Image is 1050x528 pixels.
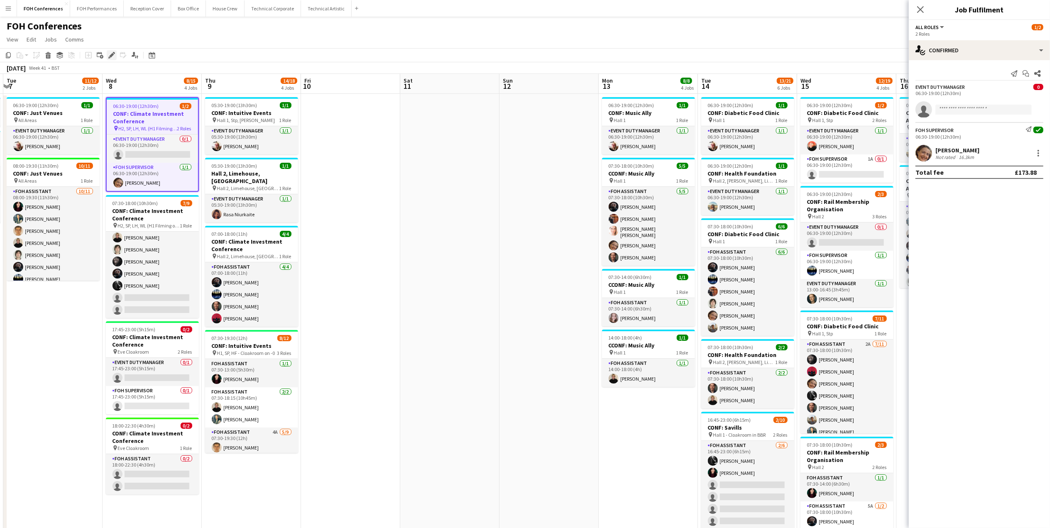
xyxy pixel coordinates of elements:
[106,358,199,386] app-card-role: Event Duty Manager0/117:45-23:00 (5h15m)
[609,335,642,341] span: 14:00-18:00 (4h)
[875,102,887,108] span: 1/2
[76,163,93,169] span: 10/11
[602,109,695,117] h3: CONF: Music Ally
[184,85,198,91] div: 4 Jobs
[602,77,613,84] span: Mon
[935,154,957,160] div: Not rated
[609,102,654,108] span: 06:30-19:00 (12h30m)
[773,417,788,423] span: 2/10
[957,154,976,160] div: 16.3km
[119,125,177,132] span: H2, SP, LH, WL (H1 Filming only)
[776,163,788,169] span: 1/1
[773,432,788,438] span: 2 Roles
[27,65,48,71] span: Week 41
[776,359,788,365] span: 1 Role
[602,269,695,326] div: 07:30-14:00 (6h30m)1/1CCONF: Music Ally Hall 11 RoleFOH Assistant1/107:30-14:00 (6h30m)[PERSON_NAME]
[680,78,692,84] span: 8/8
[701,109,794,117] h3: CONF: Diabetic Food Clinic
[277,350,291,356] span: 3 Roles
[713,359,776,365] span: Hall 2, [PERSON_NAME], Limehouse
[106,418,199,494] app-job-card: 18:00-22:30 (4h30m)0/2CONF: Climate Investment Conference Eve Cloakroom1 RoleFOH Assistant0/218:0...
[900,134,993,162] app-card-role: Event Duty Manager1/106:30-19:00 (12h30m)[PERSON_NAME]
[614,350,626,356] span: Hall 1
[909,40,1050,60] div: Confirmed
[708,344,754,350] span: 07:30-18:00 (10h30m)
[217,117,275,123] span: Hall 1, Stp, [PERSON_NAME]
[915,84,965,90] div: Event Duty Manager
[70,0,124,17] button: FOH Performances
[915,127,954,133] div: FOH Supervisor
[873,213,887,220] span: 3 Roles
[602,359,695,387] app-card-role: FOH Assistant1/114:00-18:00 (4h)[PERSON_NAME]
[807,442,853,448] span: 07:30-18:00 (10h30m)
[713,238,725,244] span: Hall 1
[107,110,198,125] h3: CONF: Climate Investment Conference
[7,126,100,154] app-card-role: Event Duty Manager1/106:30-19:00 (12h30m)[PERSON_NAME]
[777,85,793,91] div: 6 Jobs
[800,323,893,330] h3: CONF: Diabetic Food Clinic
[800,340,893,488] app-card-role: FOH Assistant2A7/1107:30-18:00 (10h30m)[PERSON_NAME][PERSON_NAME][PERSON_NAME][PERSON_NAME][PERSO...
[205,226,298,327] app-job-card: 07:00-18:00 (11h)4/4CONF: Climate Investment Conference Hall 2, Limehouse, [GEOGRAPHIC_DATA]1 Rol...
[700,81,711,91] span: 14
[19,178,37,184] span: All Areas
[776,238,788,244] span: 1 Role
[708,417,751,423] span: 16:45-23:00 (6h15m)
[106,97,199,192] app-job-card: 06:30-19:00 (12h30m)1/2CONF: Climate Investment Conference H2, SP, LH, WL (H1 Filming only)2 Role...
[875,442,887,448] span: 2/3
[807,191,853,197] span: 06:30-19:00 (12h30m)
[713,178,776,184] span: Hall 2, [PERSON_NAME], Limehouse
[5,81,16,91] span: 7
[602,187,695,266] app-card-role: FOH Assistant5/507:30-18:00 (10h30m)[PERSON_NAME][PERSON_NAME][PERSON_NAME] [PERSON_NAME][PERSON_...
[876,78,893,84] span: 12/19
[113,423,156,429] span: 18:00-22:30 (4h30m)
[204,81,215,91] span: 9
[1015,168,1037,176] div: £173.88
[701,339,794,408] div: 07:30-18:00 (10h30m)2/2CONF: Health Foundation Hall 2, [PERSON_NAME], Limehouse1 RoleFOH Assistan...
[41,34,60,45] a: Jobs
[898,81,910,91] span: 16
[800,97,893,183] div: 06:30-19:00 (12h30m)1/2CONF: Diabetic Food Clinic Hall 1, Stp2 RolesEvent Duty Manager1/106:30-19...
[800,310,893,433] app-job-card: 07:30-18:00 (10h30m)7/11CONF: Diabetic Food Clinic Hall 1, Stp1 RoleFOH Assistant2A7/1107:30-18:0...
[206,0,245,17] button: House Crew
[701,247,794,336] app-card-role: FOH Assistant6/607:30-18:00 (10h30m)[PERSON_NAME][PERSON_NAME][PERSON_NAME][PERSON_NAME][PERSON_N...
[181,423,192,429] span: 0/2
[13,163,59,169] span: 08:00-19:30 (11h30m)
[609,163,654,169] span: 07:30-18:00 (10h30m)
[701,170,794,177] h3: CONF: Health Foundation
[873,464,887,470] span: 2 Roles
[205,359,298,387] app-card-role: FOH Assistant1/107:30-13:00 (5h30m)[PERSON_NAME]
[614,178,626,184] span: Hall 1
[935,147,979,154] div: [PERSON_NAME]
[217,185,279,191] span: Hall 2, Limehouse, [GEOGRAPHIC_DATA]
[205,170,298,185] h3: Hall 2, Limehouse, [GEOGRAPHIC_DATA]
[915,31,1043,37] div: 2 Roles
[205,97,298,154] div: 05:30-19:00 (13h30m)1/1CONF: Intuitive Events Hall 1, Stp, [PERSON_NAME]1 RoleEvent Duty Manager1...
[7,158,100,281] app-job-card: 08:00-19:30 (11h30m)10/11CONF: Just Venues All Areas1 RoleFOH Assistant10/1108:00-19:30 (11h30m)[...
[799,81,811,91] span: 15
[212,102,257,108] span: 05:30-19:00 (13h30m)
[106,193,199,318] app-card-role: FOH Assistant7/907:30-18:00 (10h30m)[PERSON_NAME][PERSON_NAME][PERSON_NAME][PERSON_NAME][PERSON_N...
[212,231,248,237] span: 07:00-18:00 (11h)
[776,178,788,184] span: 1 Role
[303,81,311,91] span: 10
[503,77,513,84] span: Sun
[915,90,1043,96] div: 06:30-19:00 (12h30m)
[900,97,993,162] app-job-card: 06:30-19:00 (12h30m)1/1CONF: Bioindustry Association All Areas1 RoleEvent Duty Manager1/106:30-19...
[502,81,513,91] span: 12
[701,77,711,84] span: Tue
[800,186,893,307] div: 06:30-19:00 (12h30m)2/3CONF: Rail Membership Organisation Hall 23 RolesEvent Duty Manager0/106:30...
[813,330,833,337] span: Hall 1, Stp
[7,97,100,154] app-job-card: 06:30-19:00 (12h30m)1/1CONF: Just Venues All Areas1 RoleEvent Duty Manager1/106:30-19:00 (12h30m)...
[205,387,298,428] app-card-role: FOH Assistant2/207:30-18:15 (10h45m)[PERSON_NAME][PERSON_NAME]
[701,158,794,215] div: 06:30-19:00 (12h30m)1/1CONF: Health Foundation Hall 2, [PERSON_NAME], Limehouse1 RoleEvent Duty M...
[900,109,993,124] h3: CONF: Bioindustry Association
[813,117,833,123] span: Hall 1, Stp
[900,165,993,288] app-job-card: 07:30-18:00 (10h30m)10/11CONF: Bioindustry Association All Areas1 RoleFOH Assistant10/1107:30-18:...
[800,251,893,279] app-card-role: FOH Supervisor1/106:30-19:00 (12h30m)[PERSON_NAME]
[701,230,794,238] h3: CONF: Diabetic Food Clinic
[7,20,82,32] h1: FOH Conferences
